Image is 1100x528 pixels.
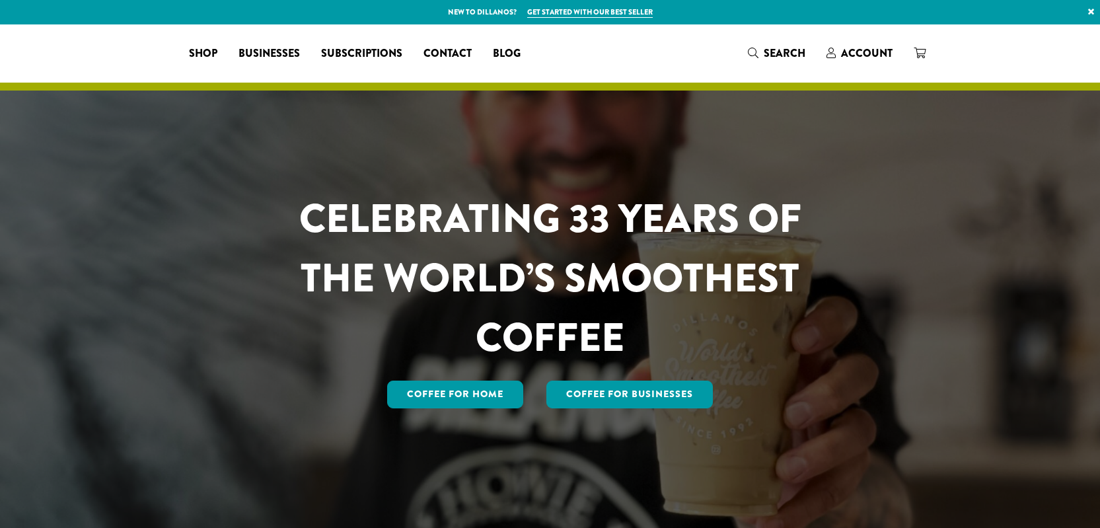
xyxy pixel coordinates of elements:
a: Coffee for Home [387,381,523,408]
span: Shop [189,46,217,62]
a: Search [737,42,816,64]
span: Subscriptions [321,46,402,62]
h1: CELEBRATING 33 YEARS OF THE WORLD’S SMOOTHEST COFFEE [260,189,840,367]
a: Shop [178,43,228,64]
span: Search [764,46,805,61]
a: Coffee For Businesses [546,381,713,408]
a: Get started with our best seller [527,7,653,18]
span: Blog [493,46,521,62]
span: Businesses [238,46,300,62]
span: Contact [423,46,472,62]
span: Account [841,46,893,61]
